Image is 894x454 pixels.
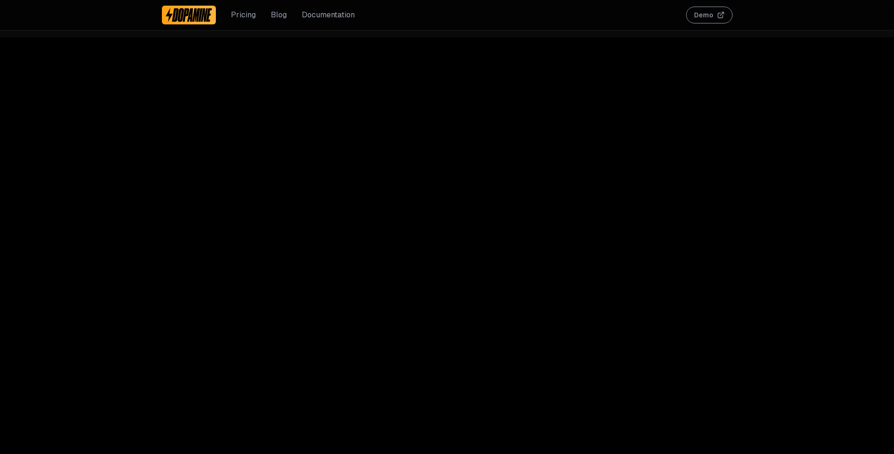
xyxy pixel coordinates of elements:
[166,8,213,23] img: Dopamine
[686,7,733,23] button: Demo
[302,9,355,21] a: Documentation
[231,9,256,21] a: Pricing
[162,6,216,24] a: Dopamine
[271,9,287,21] a: Blog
